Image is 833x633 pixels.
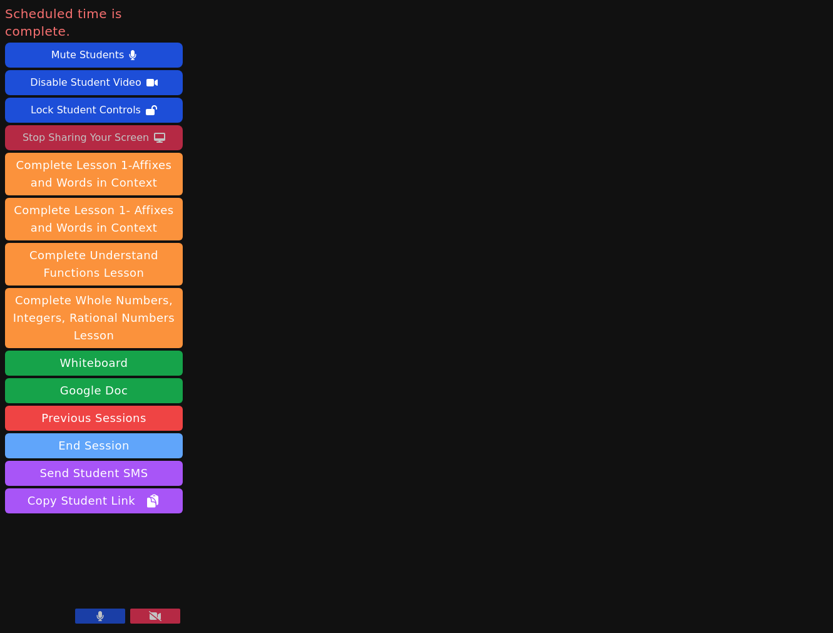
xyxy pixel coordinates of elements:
[5,70,183,95] button: Disable Student Video
[5,98,183,123] button: Lock Student Controls
[30,73,141,93] div: Disable Student Video
[5,198,183,240] button: Complete Lesson 1- Affixes and Words in Context
[5,43,183,68] button: Mute Students
[5,5,183,40] span: Scheduled time is complete.
[5,243,183,286] button: Complete Understand Functions Lesson
[51,45,124,65] div: Mute Students
[5,461,183,486] button: Send Student SMS
[31,100,141,120] div: Lock Student Controls
[5,288,183,348] button: Complete Whole Numbers, Integers, Rational Numbers Lesson
[5,125,183,150] button: Stop Sharing Your Screen
[5,153,183,195] button: Complete Lesson 1-Affixes and Words in Context
[23,128,149,148] div: Stop Sharing Your Screen
[5,406,183,431] a: Previous Sessions
[28,492,160,510] span: Copy Student Link
[5,378,183,403] a: Google Doc
[5,351,183,376] button: Whiteboard
[5,488,183,513] button: Copy Student Link
[5,433,183,458] button: End Session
